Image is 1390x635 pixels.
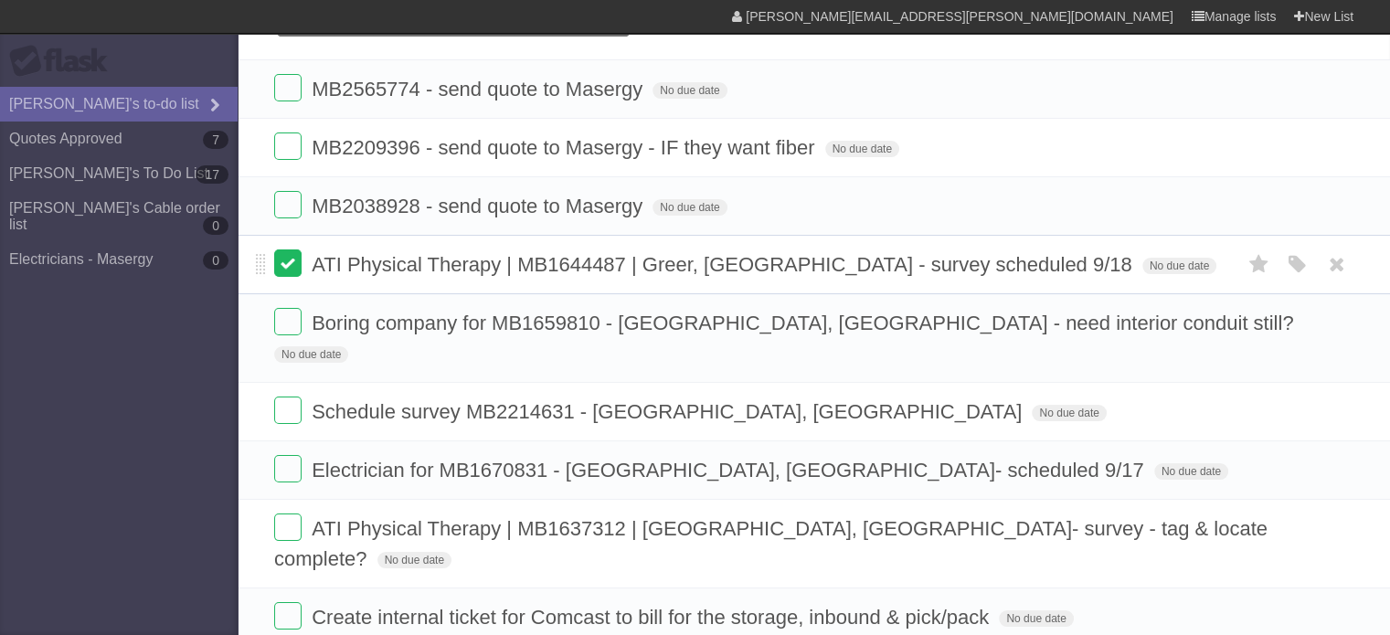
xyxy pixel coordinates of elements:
label: Done [274,191,302,218]
span: No due date [1154,463,1228,480]
span: MB2038928 - send quote to Masergy [312,195,647,217]
span: ATI Physical Therapy | MB1637312 | [GEOGRAPHIC_DATA], [GEOGRAPHIC_DATA]- survey - tag & locate co... [274,517,1268,570]
label: Done [274,397,302,424]
span: ATI Physical Therapy | MB1644487 | Greer, [GEOGRAPHIC_DATA] - survey scheduled 9/18 [312,253,1137,276]
span: No due date [1032,405,1106,421]
span: Schedule survey MB2214631 - [GEOGRAPHIC_DATA], [GEOGRAPHIC_DATA] [312,400,1026,423]
span: Boring company for MB1659810 - [GEOGRAPHIC_DATA], [GEOGRAPHIC_DATA] - need interior conduit still? [312,312,1298,334]
span: No due date [653,199,727,216]
b: 0 [203,217,228,235]
span: No due date [1142,258,1216,274]
span: No due date [653,82,727,99]
label: Done [274,513,302,541]
span: Electrician for MB1670831 - [GEOGRAPHIC_DATA], [GEOGRAPHIC_DATA]- scheduled 9/17 [312,459,1148,482]
span: No due date [274,346,348,363]
label: Star task [1242,249,1277,280]
label: Done [274,132,302,160]
b: 0 [203,251,228,270]
label: Done [274,74,302,101]
label: Done [274,249,302,277]
div: Flask [9,45,119,78]
b: 7 [203,131,228,149]
span: No due date [825,141,899,157]
label: Done [274,602,302,630]
span: MB2565774 - send quote to Masergy [312,78,647,101]
span: Create internal ticket for Comcast to bill for the storage, inbound & pick/pack [312,606,993,629]
span: No due date [377,552,451,568]
label: Done [274,308,302,335]
span: MB2209396 - send quote to Masergy - IF they want fiber [312,136,819,159]
span: No due date [999,610,1073,627]
b: 17 [196,165,228,184]
label: Done [274,455,302,482]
